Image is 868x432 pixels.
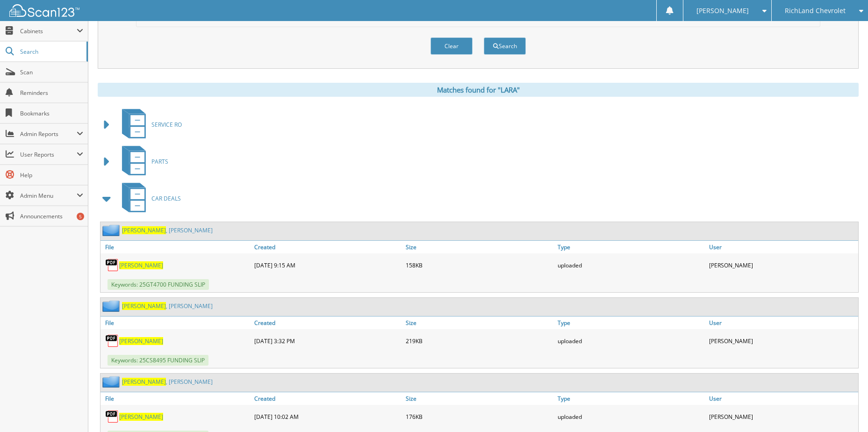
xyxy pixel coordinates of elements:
span: RichLand Chevrolet [785,8,846,14]
a: SERVICE RO [116,106,182,143]
span: [PERSON_NAME] [696,8,749,14]
span: CAR DEALS [151,194,181,202]
span: Admin Menu [20,192,77,200]
span: Announcements [20,212,83,220]
span: Keywords: 25CS8495 FUNDING SLIP [108,355,208,366]
a: [PERSON_NAME] [119,413,163,421]
span: [PERSON_NAME] [122,302,166,310]
div: [PERSON_NAME] [707,407,858,426]
a: [PERSON_NAME], [PERSON_NAME] [122,226,213,234]
a: User [707,317,858,329]
div: [DATE] 3:32 PM [252,331,403,350]
img: folder2.png [102,224,122,236]
a: Created [252,317,403,329]
span: Reminders [20,89,83,97]
iframe: Chat Widget [821,387,868,432]
span: Cabinets [20,27,77,35]
a: CAR DEALS [116,180,181,217]
a: Type [555,241,707,253]
img: scan123-logo-white.svg [9,4,79,17]
span: SERVICE RO [151,121,182,129]
span: [PERSON_NAME] [122,378,166,386]
span: [PERSON_NAME] [122,226,166,234]
div: uploaded [555,256,707,274]
a: User [707,392,858,405]
div: 176KB [403,407,555,426]
a: File [100,317,252,329]
span: User Reports [20,151,77,158]
span: Search [20,48,82,56]
div: [PERSON_NAME] [707,256,858,274]
span: PARTS [151,158,168,166]
div: [PERSON_NAME] [707,331,858,350]
span: Help [20,171,83,179]
div: Matches found for "LARA" [98,83,859,97]
span: Scan [20,68,83,76]
a: Created [252,241,403,253]
a: User [707,241,858,253]
a: File [100,241,252,253]
a: File [100,392,252,405]
a: [PERSON_NAME] [119,261,163,269]
span: Bookmarks [20,109,83,117]
img: folder2.png [102,376,122,388]
div: 158KB [403,256,555,274]
a: [PERSON_NAME] [119,337,163,345]
a: Size [403,317,555,329]
a: Created [252,392,403,405]
img: PDF.png [105,258,119,272]
a: Type [555,392,707,405]
a: [PERSON_NAME], [PERSON_NAME] [122,302,213,310]
a: PARTS [116,143,168,180]
a: Size [403,241,555,253]
img: folder2.png [102,300,122,312]
img: PDF.png [105,334,119,348]
div: uploaded [555,331,707,350]
a: [PERSON_NAME], [PERSON_NAME] [122,378,213,386]
span: Keywords: 25GT4700 FUNDING SLIP [108,279,209,290]
button: Clear [430,37,473,55]
div: uploaded [555,407,707,426]
button: Search [484,37,526,55]
span: Admin Reports [20,130,77,138]
div: 5 [77,213,84,220]
a: Type [555,317,707,329]
a: Size [403,392,555,405]
img: PDF.png [105,410,119,424]
div: 219KB [403,331,555,350]
div: [DATE] 10:02 AM [252,407,403,426]
div: [DATE] 9:15 AM [252,256,403,274]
